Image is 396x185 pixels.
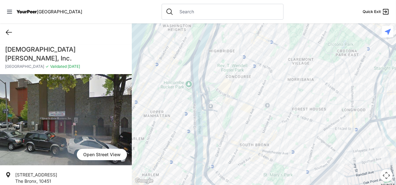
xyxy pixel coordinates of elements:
span: , [37,178,38,184]
span: [DATE] [67,64,80,69]
span: Quick Exit [363,9,381,14]
a: Open this area in Google Maps (opens a new window) [134,177,155,185]
span: Open Street View [77,149,127,160]
a: YourPeer[GEOGRAPHIC_DATA] [17,10,82,14]
h1: [DEMOGRAPHIC_DATA][PERSON_NAME], Inc. [5,45,127,63]
img: Google [134,177,155,185]
a: Quick Exit [363,8,390,16]
button: Map camera controls [380,169,393,182]
span: ✓ [45,64,49,69]
span: [GEOGRAPHIC_DATA] [37,9,82,14]
input: Search [176,9,279,15]
span: [STREET_ADDRESS] [15,172,57,177]
span: The Bronx [15,178,37,184]
span: [GEOGRAPHIC_DATA] [5,64,44,69]
span: 10451 [39,178,51,184]
span: Validated [50,64,67,69]
span: YourPeer [17,9,37,14]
